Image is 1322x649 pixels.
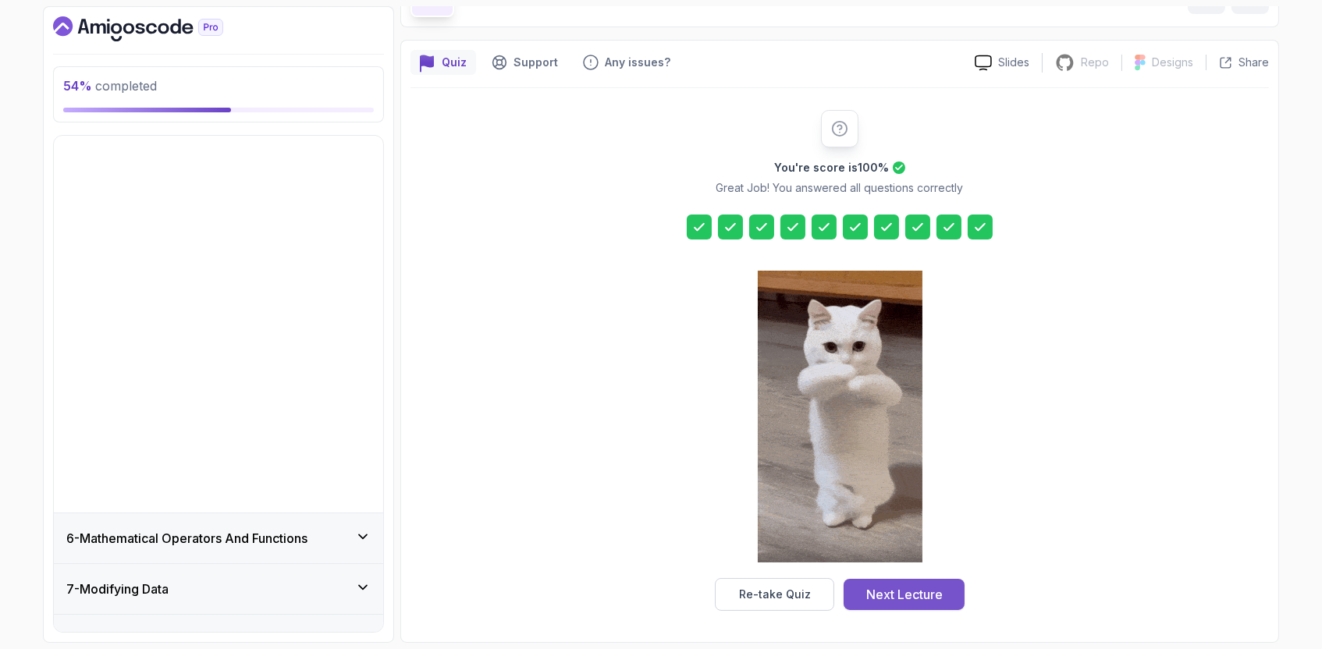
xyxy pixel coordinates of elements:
[53,16,259,41] a: Dashboard
[758,271,922,562] img: cool-cat
[716,180,964,196] p: Great Job! You answered all questions correctly
[574,50,680,75] button: Feedback button
[410,50,476,75] button: quiz button
[1081,55,1109,70] p: Repo
[54,564,383,614] button: 7-Modifying Data
[66,529,307,548] h3: 6 - Mathematical Operators And Functions
[605,55,670,70] p: Any issues?
[63,78,92,94] span: 54 %
[66,580,169,598] h3: 7 - Modifying Data
[962,55,1042,71] a: Slides
[514,55,558,70] p: Support
[66,630,158,649] h3: 8 - Relationships
[54,513,383,563] button: 6-Mathematical Operators And Functions
[482,50,567,75] button: Support button
[442,55,467,70] p: Quiz
[998,55,1029,70] p: Slides
[844,579,965,610] button: Next Lecture
[1206,55,1269,70] button: Share
[63,78,157,94] span: completed
[775,160,890,176] h2: You're score is 100 %
[739,587,811,602] div: Re-take Quiz
[1152,55,1193,70] p: Designs
[715,578,834,611] button: Re-take Quiz
[1238,55,1269,70] p: Share
[866,585,943,604] div: Next Lecture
